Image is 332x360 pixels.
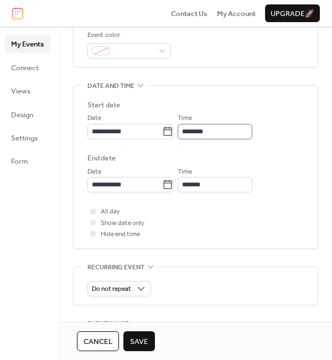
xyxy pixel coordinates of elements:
span: Settings [11,133,38,144]
span: Do not repeat [92,283,131,295]
a: My Account [217,8,256,19]
a: Connect [4,59,50,76]
a: Contact Us [171,8,207,19]
span: Hide end time [101,229,140,240]
span: Time [178,166,192,178]
a: Settings [4,129,50,147]
div: End date [87,153,116,164]
span: Cancel [84,336,112,347]
a: Design [4,106,50,123]
span: All day [101,206,120,217]
a: Views [4,82,50,100]
a: My Events [4,35,50,53]
span: Show date only [101,218,144,229]
span: Views [11,86,30,97]
span: My Events [11,39,44,50]
div: Start date [87,100,120,111]
button: Cancel [77,331,119,351]
span: Date [87,166,101,178]
button: Upgrade🚀 [265,4,320,22]
img: logo [12,7,23,19]
span: Date [87,113,101,124]
span: Upgrade 🚀 [271,8,314,19]
span: Design [11,109,33,121]
span: Connect [11,62,39,74]
span: Date and time [87,81,134,92]
span: Event image [87,319,129,330]
a: Form [4,152,50,170]
div: Event color [87,30,169,41]
span: Time [178,113,192,124]
span: Form [11,156,28,167]
span: Recurring event [87,262,144,273]
button: Save [123,331,155,351]
span: Save [130,336,148,347]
